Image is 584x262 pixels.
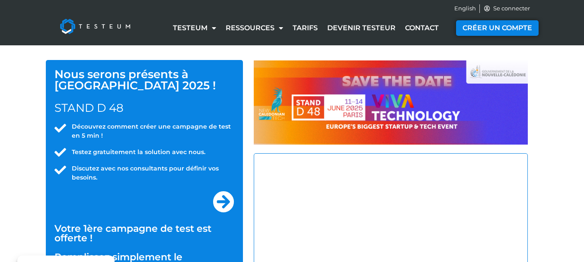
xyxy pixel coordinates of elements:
[70,148,205,157] span: Testez gratuitement la solution avec nous.
[54,101,124,115] span: STAND D 48
[491,4,530,13] span: Se connecter
[162,18,450,38] nav: Menu
[456,20,539,36] a: CRÉER UN COMPTE
[50,9,140,44] img: Testeum Logo - Application crowdtesting platform
[400,18,444,38] a: Contact
[221,18,288,38] a: Ressources
[70,122,234,140] span: Découvrez comment créer une campagne de test en 5 min !
[70,164,234,182] span: Discutez avec nos consultants pour définir vos besoins.
[483,4,530,13] a: Se connecter
[454,4,476,13] a: English
[54,69,234,114] h1: Nous serons présents à [GEOGRAPHIC_DATA] 2025 !
[168,18,221,38] a: Testeum
[288,18,322,38] a: Tarifs
[322,18,400,38] a: Devenir testeur
[463,25,532,32] span: CRÉER UN COMPTE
